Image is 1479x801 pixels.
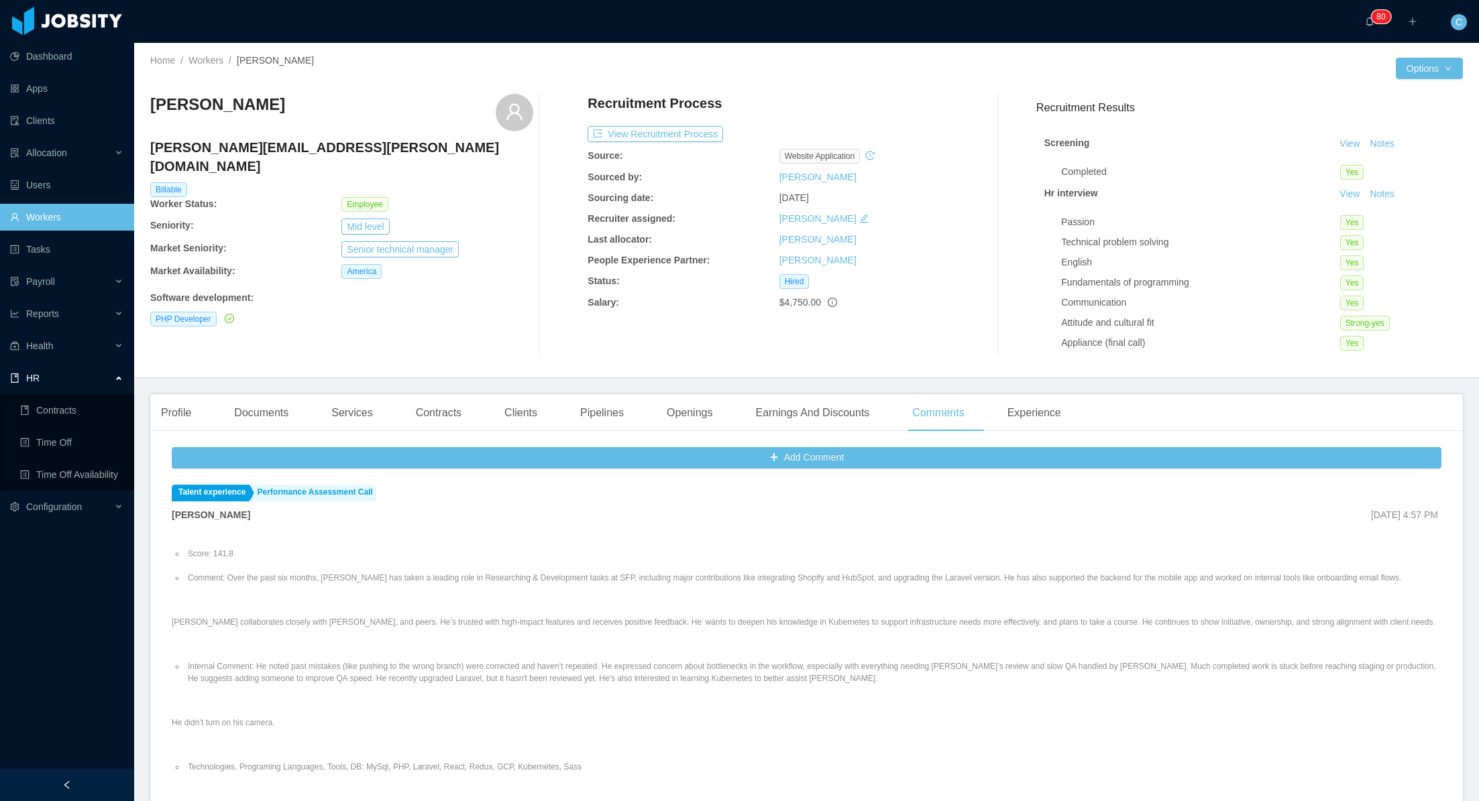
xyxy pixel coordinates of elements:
[26,276,55,287] span: Payroll
[150,312,217,326] span: PHP Developer
[150,265,235,276] b: Market Availability:
[222,313,234,324] a: icon: check-circle
[779,192,809,203] span: [DATE]
[1061,316,1340,330] div: Attitude and cultural fit
[341,197,388,212] span: Employee
[745,394,880,432] div: Earnings And Discounts
[185,548,1441,560] li: Score: 141.8
[1061,275,1340,290] div: Fundamentals of programming
[779,172,857,182] a: [PERSON_NAME]
[180,55,183,66] span: /
[1044,137,1090,148] strong: Screening
[588,94,722,113] h4: Recruitment Process
[588,192,653,203] b: Sourcing date:
[225,314,234,323] i: icon: check-circle
[172,447,1441,469] button: icon: plusAdd Comment
[185,761,1441,773] li: Technologies, Programing Languages, Tools, DB: MySql, PHP, Laravel, React, Redux, GCP, Kubernetes...
[405,394,472,432] div: Contracts
[505,103,524,121] i: icon: user
[1371,509,1438,520] span: [DATE] 4:57 PM
[779,255,857,265] a: [PERSON_NAME]
[172,616,1441,628] p: [PERSON_NAME] collaborates closely with [PERSON_NAME], and peers. He’s trusted with high-impact f...
[1061,255,1340,269] div: English
[1335,138,1364,149] a: View
[1340,336,1364,351] span: Yes
[1340,296,1364,310] span: Yes
[26,308,59,319] span: Reports
[341,264,382,279] span: America
[1376,10,1381,23] p: 8
[656,394,724,432] div: Openings
[1364,186,1400,202] button: Notes
[26,501,82,512] span: Configuration
[779,149,861,164] span: website application
[588,234,652,245] b: Last allocator:
[859,214,869,223] i: icon: edit
[1061,165,1340,179] div: Completed
[26,373,40,383] span: HR
[779,213,857,224] a: [PERSON_NAME]
[569,394,635,432] div: Pipelines
[1335,188,1364,199] a: View
[20,397,123,424] a: icon: bookContracts
[588,150,622,161] b: Source:
[150,292,254,303] b: Software development :
[10,373,19,383] i: icon: book
[779,274,810,289] span: Hired
[828,298,837,307] span: info-circle
[1408,17,1417,26] i: icon: plus
[150,243,227,253] b: Market Seniority:
[10,236,123,263] a: icon: profileTasks
[10,43,123,70] a: icon: pie-chartDashboard
[20,461,123,488] a: icon: profileTime Off Availability
[588,126,723,142] button: icon: exportView Recruitment Process
[10,309,19,318] i: icon: line-chart
[150,94,285,115] h3: [PERSON_NAME]
[494,394,548,432] div: Clients
[150,198,217,209] b: Worker Status:
[901,394,975,432] div: Comments
[588,275,619,286] b: Status:
[1036,99,1463,116] h3: Recruitment Results
[10,502,19,511] i: icon: setting
[1044,188,1098,198] strong: Hr interview
[1365,17,1374,26] i: icon: bell
[10,75,123,102] a: icon: appstoreApps
[1061,296,1340,310] div: Communication
[1061,235,1340,249] div: Technical problem solving
[172,485,250,501] a: Talent experience
[188,55,223,66] a: Workers
[321,394,383,432] div: Services
[1340,165,1364,180] span: Yes
[10,172,123,198] a: icon: robotUsers
[779,234,857,245] a: [PERSON_NAME]
[10,107,123,134] a: icon: auditClients
[223,394,299,432] div: Documents
[779,297,821,308] span: $4,750.00
[588,255,710,265] b: People Experience Partner:
[26,341,53,351] span: Health
[588,297,619,308] b: Salary:
[150,182,187,197] span: Billable
[150,220,194,231] b: Seniority:
[588,172,642,182] b: Sourced by:
[150,394,202,432] div: Profile
[1061,215,1340,229] div: Passion
[1340,215,1364,230] span: Yes
[865,151,875,160] i: icon: history
[150,138,533,176] h4: [PERSON_NAME][EMAIL_ADDRESS][PERSON_NAME][DOMAIN_NAME]
[1340,235,1364,250] span: Yes
[1396,58,1463,79] button: Optionsicon: down
[1061,336,1340,350] div: Appliance (final call)
[1340,275,1364,290] span: Yes
[229,55,231,66] span: /
[185,572,1441,584] li: Comment: Over the past six months, [PERSON_NAME] has taken a leading role in Researching & Develo...
[172,509,250,520] strong: [PERSON_NAME]
[10,341,19,351] i: icon: medicine-box
[341,219,389,235] button: Mid level
[185,660,1441,684] li: Internal Comment: He noted past mistakes (like pushing to the wrong branch) were corrected and ha...
[10,204,123,231] a: icon: userWorkers
[341,241,459,257] button: Senior technical manager
[150,55,175,66] a: Home
[997,394,1072,432] div: Experience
